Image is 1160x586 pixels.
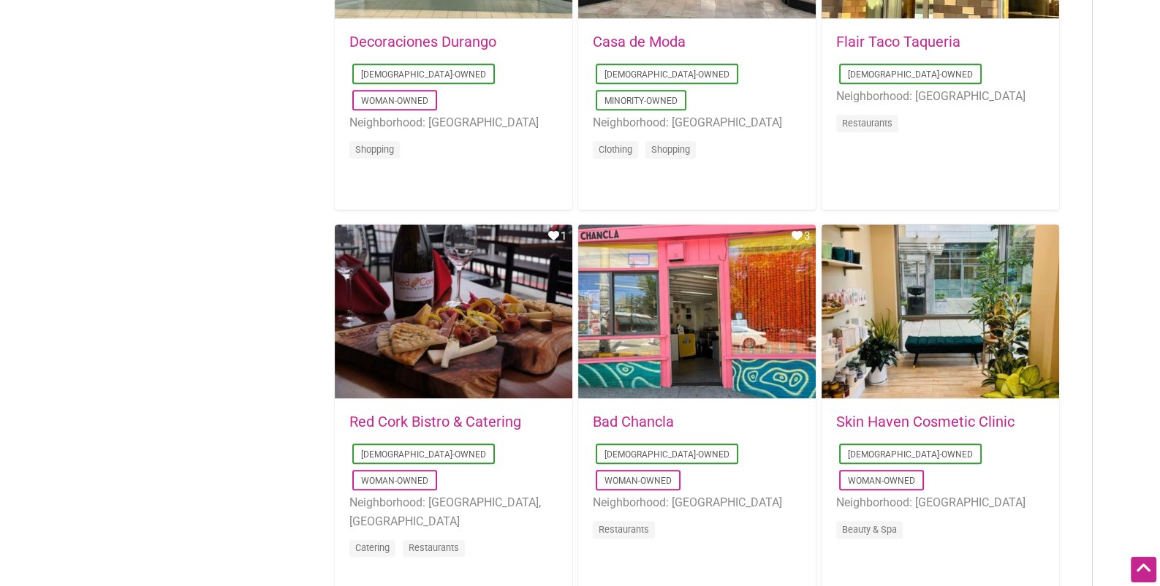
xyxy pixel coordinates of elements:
[836,413,1015,430] a: Skin Haven Cosmetic Clinic
[361,449,486,460] a: [DEMOGRAPHIC_DATA]-Owned
[842,118,892,129] a: Restaurants
[361,476,428,486] a: Woman-Owned
[355,542,390,553] a: Catering
[836,493,1045,512] li: Neighborhood: [GEOGRAPHIC_DATA]
[604,96,678,106] a: Minority-Owned
[599,144,632,155] a: Clothing
[593,33,686,50] a: Casa de Moda
[836,87,1045,106] li: Neighborhood: [GEOGRAPHIC_DATA]
[848,476,915,486] a: Woman-Owned
[349,33,496,50] a: Decoraciones Durango
[836,33,960,50] a: Flair Taco Taqueria
[593,113,801,132] li: Neighborhood: [GEOGRAPHIC_DATA]
[1131,557,1156,582] div: Scroll Back to Top
[599,524,649,535] a: Restaurants
[361,96,428,106] a: Woman-Owned
[848,449,973,460] a: [DEMOGRAPHIC_DATA]-Owned
[593,493,801,512] li: Neighborhood: [GEOGRAPHIC_DATA]
[409,542,459,553] a: Restaurants
[349,113,558,132] li: Neighborhood: [GEOGRAPHIC_DATA]
[349,493,558,530] li: Neighborhood: [GEOGRAPHIC_DATA], [GEOGRAPHIC_DATA]
[604,69,729,80] a: [DEMOGRAPHIC_DATA]-Owned
[361,69,486,80] a: [DEMOGRAPHIC_DATA]-Owned
[848,69,973,80] a: [DEMOGRAPHIC_DATA]-Owned
[604,476,672,486] a: Woman-Owned
[604,449,729,460] a: [DEMOGRAPHIC_DATA]-Owned
[355,144,394,155] a: Shopping
[842,524,897,535] a: Beauty & Spa
[593,413,674,430] a: Bad Chancla
[349,413,521,430] a: Red Cork Bistro & Catering
[651,144,690,155] a: Shopping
